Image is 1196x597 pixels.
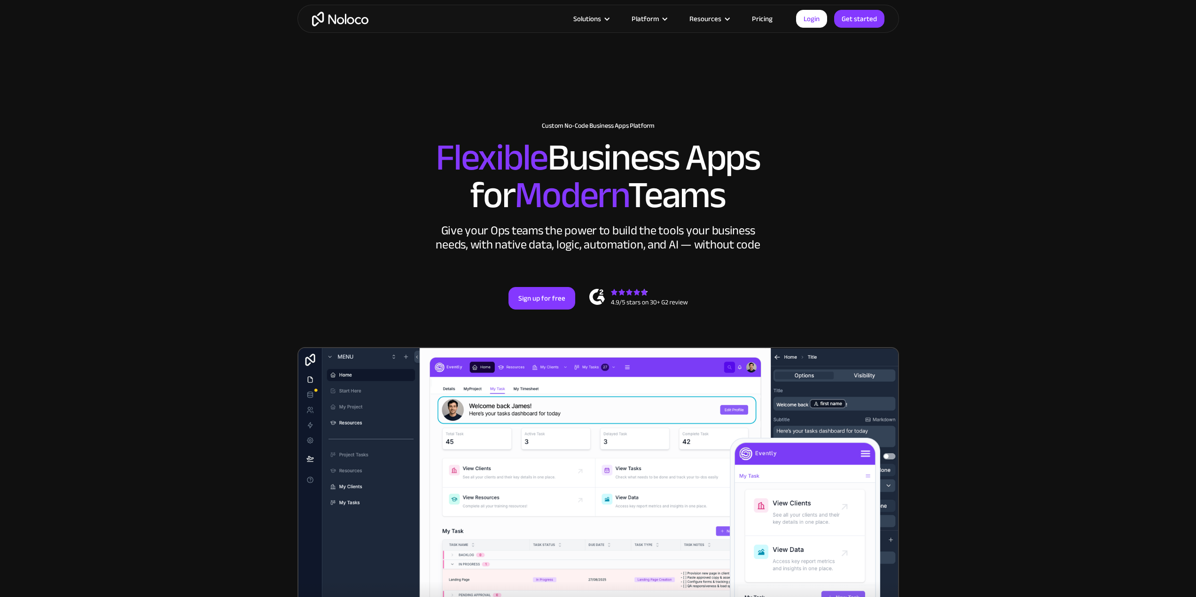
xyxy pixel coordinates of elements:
div: Solutions [562,13,620,25]
div: Solutions [573,13,601,25]
div: Platform [620,13,678,25]
div: Platform [632,13,659,25]
a: Get started [834,10,884,28]
div: Give your Ops teams the power to build the tools your business needs, with native data, logic, au... [434,224,763,252]
a: Login [796,10,827,28]
a: Sign up for free [508,287,575,310]
a: home [312,12,368,26]
span: Modern [515,160,628,230]
h2: Business Apps for Teams [307,139,890,214]
a: Pricing [740,13,784,25]
h1: Custom No-Code Business Apps Platform [307,122,890,130]
span: Flexible [436,123,547,193]
div: Resources [678,13,740,25]
div: Resources [689,13,721,25]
